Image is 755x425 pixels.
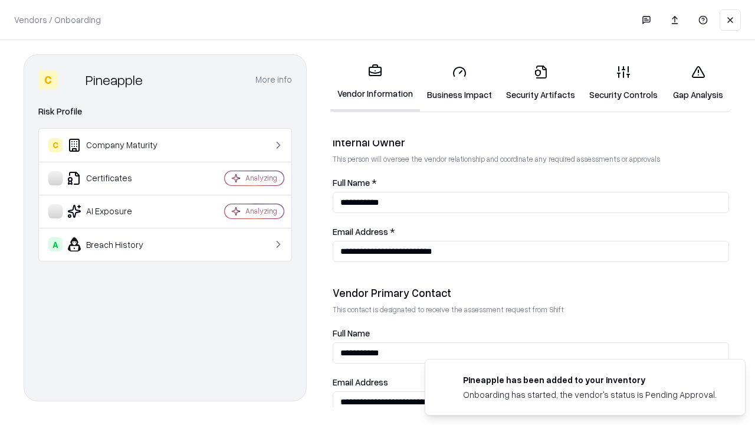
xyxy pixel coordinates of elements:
div: A [48,237,63,251]
label: Email Address * [333,227,729,236]
a: Vendor Information [330,54,420,112]
img: Pineapple [62,70,81,89]
div: AI Exposure [48,204,189,218]
a: Security Artifacts [499,55,582,110]
a: Business Impact [420,55,499,110]
p: This contact is designated to receive the assessment request from Shift [333,305,729,315]
div: Certificates [48,171,189,185]
div: C [48,138,63,152]
div: Analyzing [245,206,277,216]
button: More info [255,69,292,90]
a: Security Controls [582,55,665,110]
div: Vendor Primary Contact [333,286,729,300]
div: Breach History [48,237,189,251]
div: Risk Profile [38,104,292,119]
a: Gap Analysis [665,55,731,110]
p: This person will oversee the vendor relationship and coordinate any required assessments or appro... [333,154,729,164]
label: Email Address [333,378,729,387]
div: Company Maturity [48,138,189,152]
p: Vendors / Onboarding [14,14,101,26]
div: Onboarding has started, the vendor's status is Pending Approval. [463,388,717,401]
label: Full Name [333,329,729,338]
div: Pineapple has been added to your inventory [463,374,717,386]
label: Full Name * [333,178,729,187]
div: Pineapple [86,70,143,89]
div: Internal Owner [333,135,729,149]
img: pineappleenergy.com [439,374,454,388]
div: C [38,70,57,89]
div: Analyzing [245,173,277,183]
